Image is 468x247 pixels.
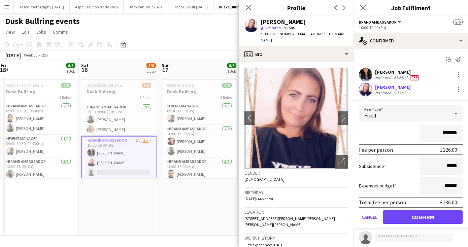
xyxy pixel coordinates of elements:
a: Comms [50,28,71,36]
app-card-role: Event Manager1/109:00-20:30 (11h30m)[PERSON_NAME] [1,135,76,158]
app-job-card: 09:00-20:30 (11h30m)6/6Dusk Bullring3 RolesBrand Ambassador2/209:00-19:30 (10h30m)[PERSON_NAME][P... [1,79,76,178]
h3: Dusk Bullring [81,89,157,95]
span: 6/6 [222,83,232,88]
span: Sun [162,62,170,68]
span: 6/6 [227,63,236,68]
a: Jobs [33,28,49,36]
button: Tesco CS Visit [DATE] [167,0,213,13]
span: Brand Ambassador [359,20,397,25]
div: 1 Job [66,69,75,74]
div: Open photos pop-in [335,155,348,169]
button: Jam Van Tour 2025 [124,0,167,13]
app-card-role: Brand Ambassador3/312:00-15:00 (3h)[PERSON_NAME] [162,158,237,200]
img: Crew avatar or photo [244,68,348,169]
span: Not rated [265,25,281,30]
h3: Gender [244,170,348,176]
div: [PERSON_NAME] [261,19,306,25]
span: View [5,29,15,35]
span: [STREET_ADDRESS][PERSON_NAME][PERSON_NAME][PERSON_NAME][PERSON_NAME] [244,216,335,227]
h3: Dusk Bullring [1,89,76,95]
div: 1 Job [147,69,156,74]
span: [DATE] (44 years) [244,196,273,201]
h3: Job Fulfilment [354,3,468,12]
span: 3 Roles [220,95,232,100]
h3: Dusk Bullring [162,89,237,95]
span: 6/6 [66,63,75,68]
span: Edit [22,29,29,35]
span: 08:00-20:30 (12h30m) [87,83,124,88]
div: 10:00-19:00 (9h) [359,25,463,30]
div: Not rated [375,90,393,95]
app-card-role: Brand Ambassador2/208:30-20:00 (11h30m)[PERSON_NAME][PERSON_NAME] [81,103,157,136]
app-card-role: Brand Ambassador3/312:00-18:00 (6h)[PERSON_NAME] [1,158,76,200]
button: Tesco Photography [DATE] [14,0,70,13]
span: Fri [1,62,6,68]
h3: Location [244,209,348,215]
div: Bio [239,46,354,62]
div: 63.67mi [393,75,409,80]
div: Crew has different fees then in role [409,75,420,80]
span: 09:30-17:30 (8h) [167,83,194,88]
h3: Profile [239,3,354,12]
button: Confirm [383,210,463,224]
span: 17 [161,66,170,74]
span: 9.15mi [282,25,296,30]
span: 6/6 [61,83,71,88]
button: Aspall Tour on trade 2025 [70,0,124,13]
button: Cancel [359,210,380,224]
div: £126.00 [440,146,457,153]
span: Week 33 [22,52,39,58]
span: 5/6 [146,63,156,68]
span: 5/6 [453,20,463,25]
span: [DEMOGRAPHIC_DATA] [244,177,285,182]
div: Total fee per person [359,199,406,206]
span: Fixed [364,112,376,119]
h3: Birthday [244,189,348,196]
label: Subsistence [359,163,386,169]
span: 3 Roles [140,95,151,100]
span: Jobs [36,29,46,35]
app-card-role: Event Manager1/109:30-17:30 (8h)[PERSON_NAME] [162,102,237,125]
div: Fee per person [359,146,393,153]
button: Dusk Bullring events [213,0,262,13]
span: Sat [81,62,89,68]
div: [PERSON_NAME] [375,69,420,75]
span: 09:00-20:30 (11h30m) [6,83,43,88]
button: Brand Ambassador [359,20,402,25]
div: 1 Job [227,69,236,74]
div: Confirmed [354,33,468,49]
div: Not rated [375,75,393,80]
app-card-role: Brand Ambassador2/209:00-19:30 (10h30m)[PERSON_NAME][PERSON_NAME] [1,102,76,135]
h1: Dusk Bullring events [5,16,80,26]
app-card-role: Brand Ambassador2/210:00-17:00 (7h)[PERSON_NAME][PERSON_NAME] [162,125,237,158]
div: 9.15mi [393,90,407,95]
label: Expenses budget [359,183,396,189]
div: [DATE] [5,52,21,59]
a: View [3,28,18,36]
div: £136.00 [440,199,457,206]
span: | [EMAIL_ADDRESS][DOMAIN_NAME] [261,31,346,42]
div: BST [42,52,48,58]
app-job-card: 09:30-17:30 (8h)6/6Dusk Bullring3 RolesEvent Manager1/109:30-17:30 (8h)[PERSON_NAME]Brand Ambassa... [162,79,237,178]
div: [PERSON_NAME] [375,84,411,90]
app-job-card: 08:00-20:30 (12h30m)5/6Dusk Bullring3 RolesEvent Manager1/108:00-20:30 (12h30m)[PERSON_NAME]Brand... [81,79,157,178]
app-card-role: Brand Ambassador2A2/310:00-19:00 (9h)[PERSON_NAME][PERSON_NAME] [81,136,157,180]
span: 16 [80,66,89,74]
span: Fee [410,75,419,80]
span: Comms [53,29,68,35]
span: 5/6 [142,83,151,88]
h3: Work history [244,235,348,241]
span: 3 Roles [59,95,71,100]
span: t. [PHONE_NUMBER] [261,31,296,36]
a: Edit [19,28,32,36]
